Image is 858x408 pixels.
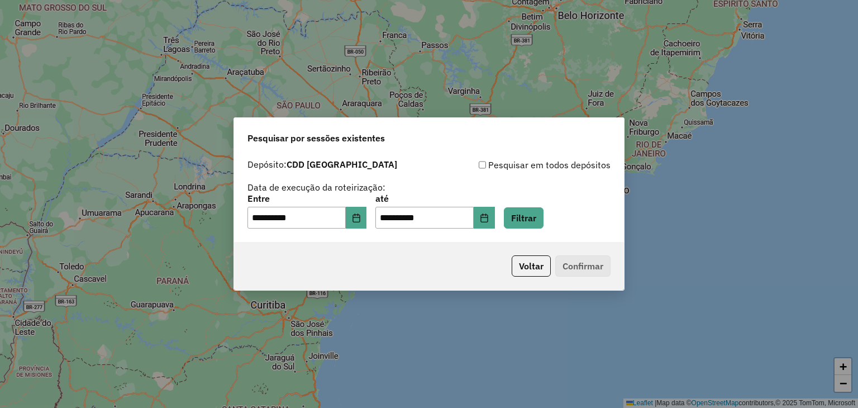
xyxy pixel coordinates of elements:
[247,131,385,145] span: Pesquisar por sessões existentes
[474,207,495,229] button: Choose Date
[287,159,397,170] strong: CDD [GEOGRAPHIC_DATA]
[247,192,366,205] label: Entre
[429,158,611,172] div: Pesquisar em todos depósitos
[375,192,494,205] label: até
[247,158,397,171] label: Depósito:
[512,255,551,277] button: Voltar
[504,207,544,229] button: Filtrar
[346,207,367,229] button: Choose Date
[247,181,385,194] label: Data de execução da roteirização:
